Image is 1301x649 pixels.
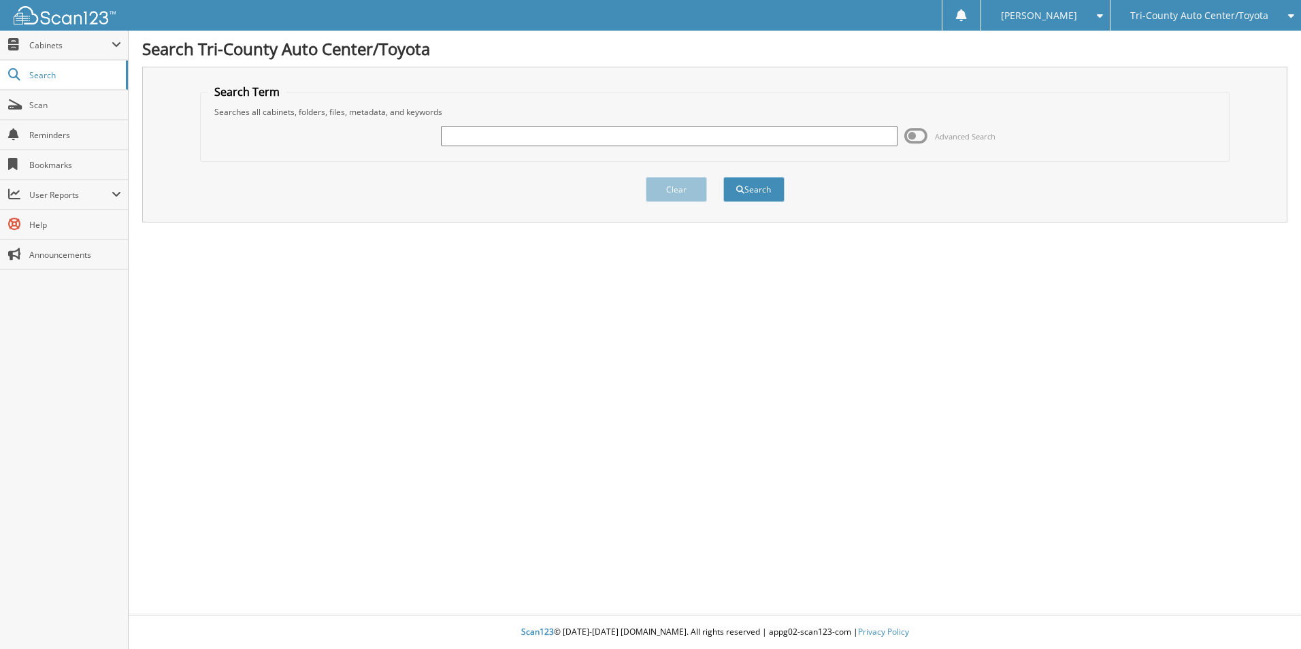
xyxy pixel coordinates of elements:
[1233,584,1301,649] iframe: Chat Widget
[29,69,119,81] span: Search
[29,249,121,261] span: Announcements
[521,626,554,637] span: Scan123
[935,131,995,142] span: Advanced Search
[1130,12,1268,20] span: Tri-County Auto Center/Toyota
[208,106,1222,118] div: Searches all cabinets, folders, files, metadata, and keywords
[29,129,121,141] span: Reminders
[208,84,286,99] legend: Search Term
[29,39,112,51] span: Cabinets
[29,189,112,201] span: User Reports
[1001,12,1077,20] span: [PERSON_NAME]
[29,219,121,231] span: Help
[142,37,1287,60] h1: Search Tri-County Auto Center/Toyota
[646,177,707,202] button: Clear
[14,6,116,24] img: scan123-logo-white.svg
[129,616,1301,649] div: © [DATE]-[DATE] [DOMAIN_NAME]. All rights reserved | appg02-scan123-com |
[29,99,121,111] span: Scan
[29,159,121,171] span: Bookmarks
[858,626,909,637] a: Privacy Policy
[723,177,785,202] button: Search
